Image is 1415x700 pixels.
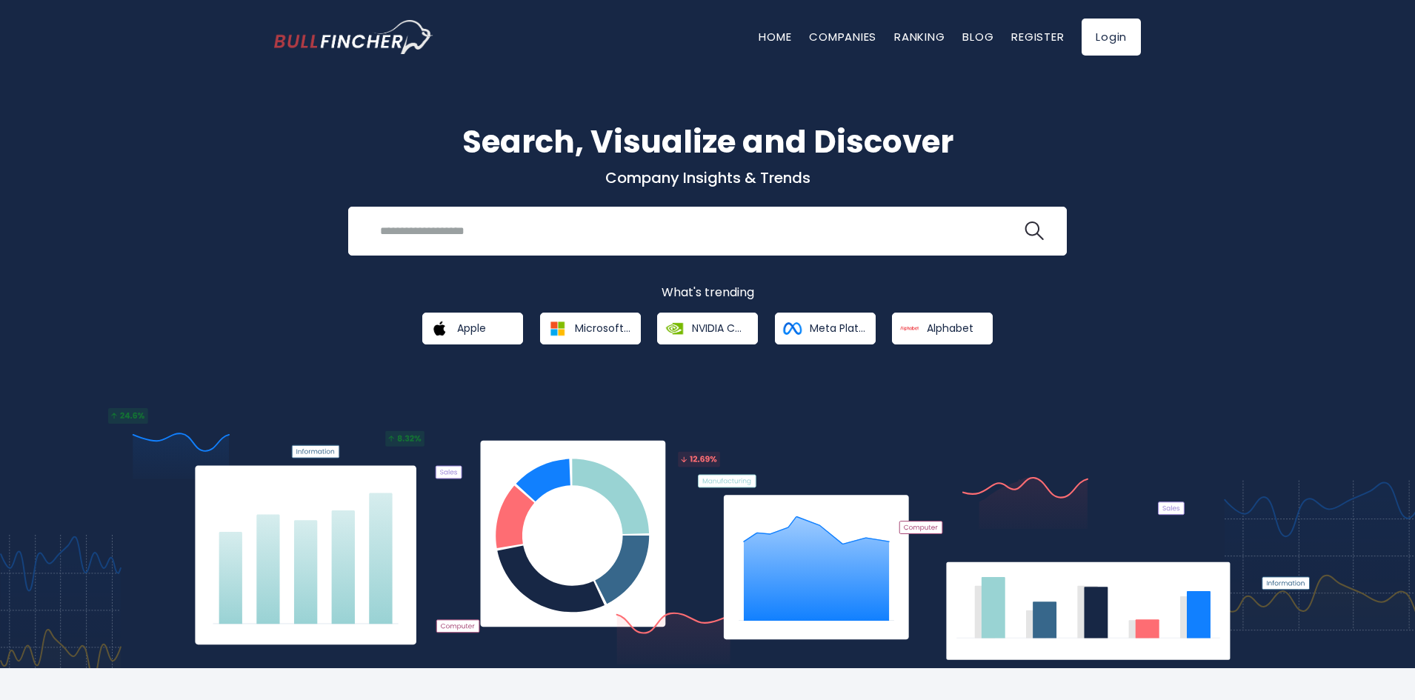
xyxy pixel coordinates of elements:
[962,29,993,44] a: Blog
[274,119,1141,165] h1: Search, Visualize and Discover
[575,321,630,335] span: Microsoft Corporation
[892,313,993,344] a: Alphabet
[692,321,748,335] span: NVIDIA Corporation
[457,321,486,335] span: Apple
[775,313,876,344] a: Meta Platforms
[274,20,433,54] a: Go to homepage
[274,168,1141,187] p: Company Insights & Trends
[894,29,945,44] a: Ranking
[809,29,876,44] a: Companies
[810,321,865,335] span: Meta Platforms
[927,321,973,335] span: Alphabet
[657,313,758,344] a: NVIDIA Corporation
[274,285,1141,301] p: What's trending
[1025,221,1044,241] img: search icon
[1011,29,1064,44] a: Register
[422,313,523,344] a: Apple
[274,20,433,54] img: bullfincher logo
[1082,19,1141,56] a: Login
[759,29,791,44] a: Home
[540,313,641,344] a: Microsoft Corporation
